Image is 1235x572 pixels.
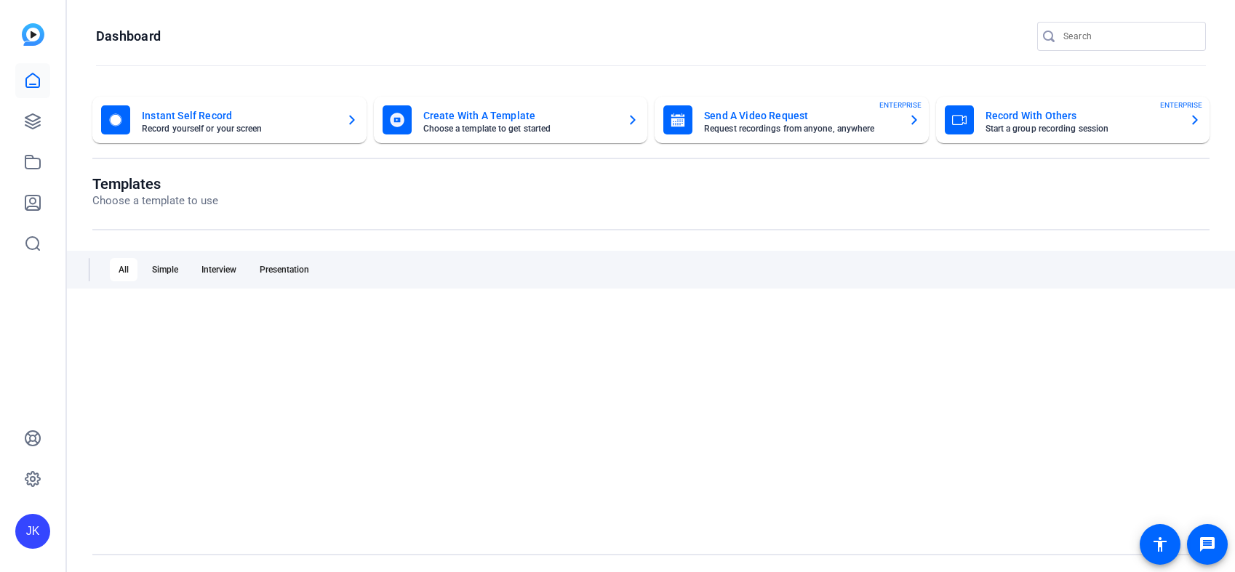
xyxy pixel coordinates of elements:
img: blue-gradient.svg [22,23,44,46]
input: Search [1063,28,1194,45]
button: Instant Self RecordRecord yourself or your screen [92,97,367,143]
div: Interview [193,258,245,281]
button: Record With OthersStart a group recording sessionENTERPRISE [936,97,1210,143]
p: Choose a template to use [92,193,218,209]
h1: Dashboard [96,28,161,45]
button: Create With A TemplateChoose a template to get started [374,97,648,143]
span: ENTERPRISE [879,100,922,110]
mat-card-title: Send A Video Request [704,107,897,124]
div: Presentation [251,258,318,281]
mat-icon: accessibility [1151,536,1169,553]
div: JK [15,514,50,549]
mat-card-subtitle: Choose a template to get started [423,124,616,133]
mat-card-title: Create With A Template [423,107,616,124]
div: All [110,258,137,281]
mat-icon: message [1199,536,1216,553]
div: Simple [143,258,187,281]
mat-card-subtitle: Request recordings from anyone, anywhere [704,124,897,133]
mat-card-title: Instant Self Record [142,107,335,124]
h1: Templates [92,175,218,193]
mat-card-subtitle: Start a group recording session [986,124,1178,133]
mat-card-title: Record With Others [986,107,1178,124]
button: Send A Video RequestRequest recordings from anyone, anywhereENTERPRISE [655,97,929,143]
mat-card-subtitle: Record yourself or your screen [142,124,335,133]
span: ENTERPRISE [1160,100,1202,110]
